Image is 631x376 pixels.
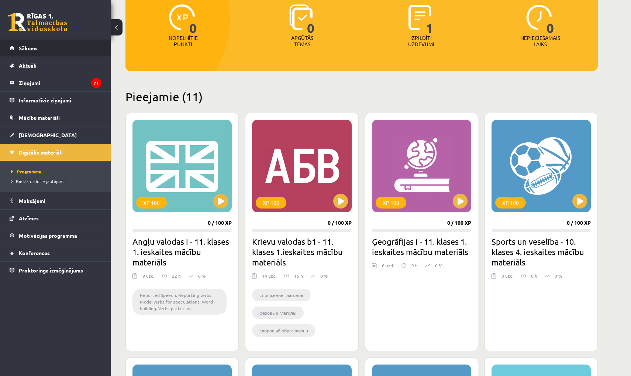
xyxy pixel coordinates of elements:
[382,262,394,273] div: 6 uzd.
[252,306,304,319] li: фазовые глаголы
[376,197,406,209] div: XP 100
[501,272,514,284] div: 8 uzd.
[132,236,232,267] h2: Angļu valodas i - 11. klases 1. ieskaites mācību materiāls
[256,197,286,209] div: XP 100
[11,168,103,175] a: Programma
[11,178,103,184] a: Biežāk uzdotie jautājumi
[189,4,197,35] span: 0
[555,272,562,279] p: 0 %
[426,4,434,35] span: 1
[531,272,537,279] p: 0 h
[136,197,167,209] div: XP 100
[19,232,77,239] span: Motivācijas programma
[10,227,101,244] a: Motivācijas programma
[10,244,101,261] a: Konferences
[19,132,77,138] span: [DEMOGRAPHIC_DATA]
[252,289,311,301] li: cпряжение глаголов
[10,262,101,279] a: Proktoringa izmēģinājums
[142,272,155,284] div: 9 uzd.
[10,144,101,161] a: Digitālie materiāli
[407,35,435,47] p: Izpildīti uzdevumi
[91,78,101,88] i: 71
[11,178,65,184] span: Biežāk uzdotie jautājumi
[262,272,277,284] div: 14 uzd.
[10,57,101,74] a: Aktuāli
[19,192,101,209] legend: Maksājumi
[294,272,303,279] p: 15 h
[520,35,560,47] p: Nepieciešamais laiks
[10,210,101,227] a: Atzīmes
[289,4,313,30] img: icon-learned-topics-4a711ccc23c960034f471b6e78daf4a3bad4a20eaf4de84257b87e66633f6470.svg
[252,236,351,267] h2: Krievu valodas b1 - 11. klases 1.ieskaites mācību materiāls
[169,4,195,30] img: icon-xp-0682a9bc20223a9ccc6f5883a126b849a74cddfe5390d2b41b4391c66f2066e7.svg
[19,149,63,156] span: Digitālie materiāli
[10,74,101,91] a: Ziņojumi71
[10,92,101,109] a: Informatīvie ziņojumi
[10,192,101,209] a: Maksājumi
[495,197,526,209] div: XP 100
[19,267,83,274] span: Proktoringa izmēģinājums
[169,35,198,47] p: Nopelnītie punkti
[372,236,471,257] h2: Ģeogrāfijas i - 11. klases 1. ieskaites mācību materiāls
[172,272,181,279] p: 22 h
[10,126,101,143] a: [DEMOGRAPHIC_DATA]
[411,262,418,269] p: 9 h
[526,4,552,30] img: icon-clock-7be60019b62300814b6bd22b8e044499b485619524d84068768e800edab66f18.svg
[19,45,38,51] span: Sākums
[546,4,554,35] span: 0
[408,4,431,30] img: icon-completed-tasks-ad58ae20a441b2904462921112bc710f1caf180af7a3daa7317a5a94f2d26646.svg
[492,236,591,267] h2: Sports un veselība - 10. klases 4. ieskaites mācību materiāls
[10,109,101,126] a: Mācību materiāli
[125,89,598,104] h2: Pieejamie (11)
[252,324,315,337] li: здоровый образ жизни
[19,62,37,69] span: Aktuāli
[320,272,328,279] p: 0 %
[10,40,101,57] a: Sākums
[19,250,50,256] span: Konferences
[435,262,442,269] p: 0 %
[19,215,39,221] span: Atzīmes
[307,4,315,35] span: 0
[132,289,227,315] li: Reported Speech. Reporting verbs. Modal verbs for speculations. Word building. Verbs pattertns.
[288,35,317,47] p: Apgūtās tēmas
[8,13,67,31] a: Rīgas 1. Tālmācības vidusskola
[19,92,101,109] legend: Informatīvie ziņojumi
[198,272,206,279] p: 0 %
[19,74,101,91] legend: Ziņojumi
[19,114,60,121] span: Mācību materiāli
[11,169,41,175] span: Programma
